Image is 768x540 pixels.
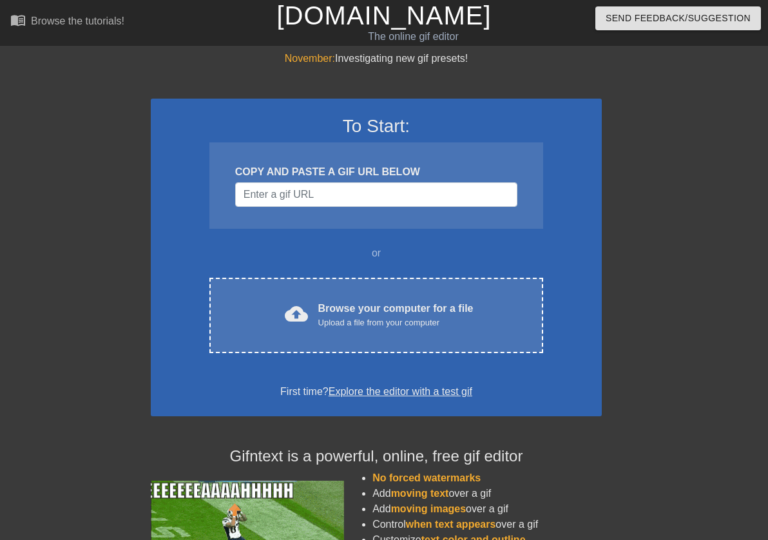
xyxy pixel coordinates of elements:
[235,182,517,207] input: Username
[276,1,491,30] a: [DOMAIN_NAME]
[151,447,602,466] h4: Gifntext is a powerful, online, free gif editor
[235,164,517,180] div: COPY AND PASTE A GIF URL BELOW
[391,503,466,514] span: moving images
[262,29,564,44] div: The online gif editor
[31,15,124,26] div: Browse the tutorials!
[372,517,602,532] li: Control over a gif
[329,386,472,397] a: Explore the editor with a test gif
[168,384,585,400] div: First time?
[372,501,602,517] li: Add over a gif
[318,316,474,329] div: Upload a file from your computer
[372,486,602,501] li: Add over a gif
[168,115,585,137] h3: To Start:
[285,302,308,325] span: cloud_upload
[151,51,602,66] div: Investigating new gif presets!
[406,519,496,530] span: when text appears
[595,6,761,30] button: Send Feedback/Suggestion
[285,53,335,64] span: November:
[318,301,474,329] div: Browse your computer for a file
[372,472,481,483] span: No forced watermarks
[184,246,568,261] div: or
[10,12,26,28] span: menu_book
[391,488,449,499] span: moving text
[606,10,751,26] span: Send Feedback/Suggestion
[10,12,124,32] a: Browse the tutorials!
